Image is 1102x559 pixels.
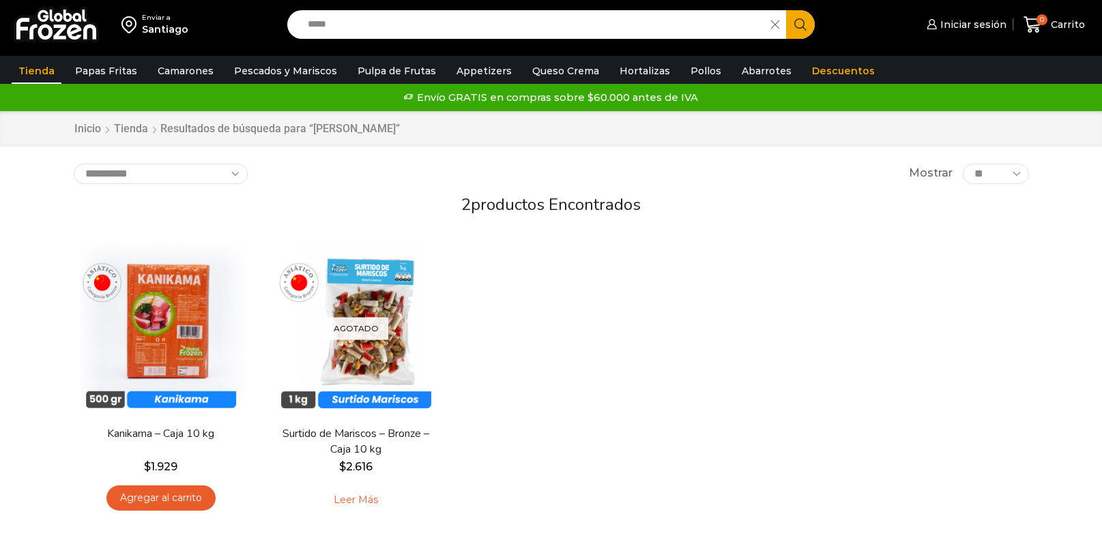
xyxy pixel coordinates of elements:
[923,11,1006,38] a: Iniciar sesión
[525,58,606,84] a: Queso Crema
[339,460,346,473] span: $
[450,58,519,84] a: Appetizers
[735,58,798,84] a: Abarrotes
[144,460,177,473] bdi: 1.929
[339,460,373,473] bdi: 2.616
[1020,9,1088,41] a: 0 Carrito
[1036,14,1047,25] span: 0
[12,58,61,84] a: Tienda
[74,121,102,137] a: Inicio
[113,121,149,137] a: Tienda
[1047,18,1085,31] span: Carrito
[613,58,677,84] a: Hortalizas
[68,58,144,84] a: Papas Fritas
[144,460,151,473] span: $
[151,58,220,84] a: Camarones
[74,164,248,184] select: Pedido de la tienda
[142,13,188,22] div: Enviar a
[106,485,216,511] a: Agregar al carrito: “Kanikama – Caja 10 kg”
[786,10,815,39] button: Search button
[684,58,728,84] a: Pollos
[461,194,471,215] span: 2
[121,13,142,36] img: address-field-icon.svg
[74,121,400,137] nav: Breadcrumb
[142,22,188,36] div: Santiago
[351,58,443,84] a: Pulpa de Frutas
[324,317,388,339] p: Agotado
[82,426,239,442] a: Kanikama – Caja 10 kg
[937,18,1006,31] span: Iniciar sesión
[313,485,399,514] a: Leé más sobre “Surtido de Mariscos - Bronze - Caja 10 kg”
[277,426,434,457] a: Surtido de Mariscos – Bronze – Caja 10 kg
[227,58,344,84] a: Pescados y Mariscos
[160,122,400,135] h1: Resultados de búsqueda para “[PERSON_NAME]”
[471,194,641,215] span: productos encontrados
[909,166,953,181] span: Mostrar
[805,58,882,84] a: Descuentos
